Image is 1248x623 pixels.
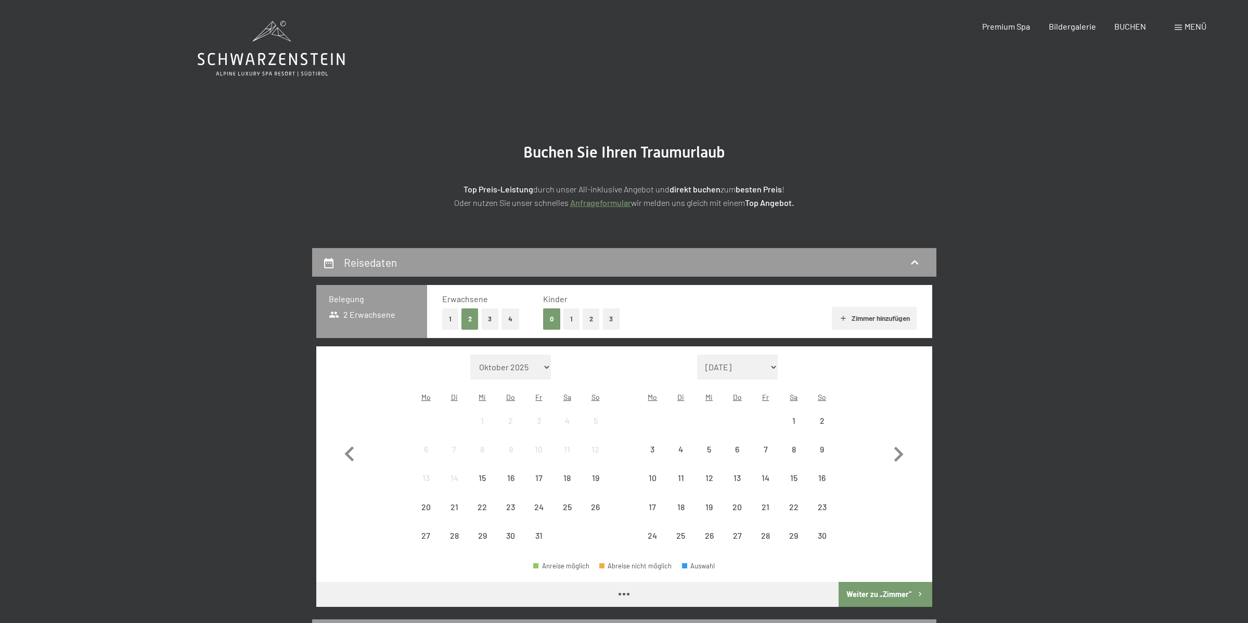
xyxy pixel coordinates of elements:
[808,492,836,521] div: Sun Nov 23 2025
[553,492,581,521] div: Sat Oct 25 2025
[751,522,779,550] div: Anreise nicht möglich
[479,393,486,401] abbr: Mittwoch
[682,563,715,569] div: Auswahl
[723,522,751,550] div: Anreise nicht möglich
[832,307,917,330] button: Zimmer hinzufügen
[440,522,468,550] div: Anreise nicht möglich
[677,393,684,401] abbr: Dienstag
[639,503,665,529] div: 17
[525,407,553,435] div: Fri Oct 03 2025
[468,522,496,550] div: Anreise nicht möglich
[780,407,808,435] div: Sat Nov 01 2025
[334,355,365,550] button: Vorheriger Monat
[464,184,533,194] strong: Top Preis-Leistung
[638,464,666,492] div: Anreise nicht möglich
[525,435,553,463] div: Fri Oct 10 2025
[751,522,779,550] div: Fri Nov 28 2025
[808,522,836,550] div: Anreise nicht möglich
[412,435,440,463] div: Anreise nicht möglich
[497,464,525,492] div: Anreise nicht möglich
[808,492,836,521] div: Anreise nicht möglich
[498,474,524,500] div: 16
[723,435,751,463] div: Thu Nov 06 2025
[497,492,525,521] div: Anreise nicht möglich
[442,294,488,304] span: Erwachsene
[696,445,722,471] div: 5
[440,435,468,463] div: Anreise nicht möglich
[751,435,779,463] div: Anreise nicht möglich
[440,492,468,521] div: Anreise nicht möglich
[668,445,694,471] div: 4
[553,435,581,463] div: Anreise nicht möglich
[668,531,694,557] div: 25
[780,522,808,550] div: Anreise nicht möglich
[525,492,553,521] div: Anreise nicht möglich
[482,308,499,330] button: 3
[668,474,694,500] div: 11
[780,492,808,521] div: Sat Nov 22 2025
[468,464,496,492] div: Anreise nicht möglich
[733,393,742,401] abbr: Donnerstag
[563,393,571,401] abbr: Samstag
[553,492,581,521] div: Anreise nicht möglich
[667,492,695,521] div: Tue Nov 18 2025
[648,393,657,401] abbr: Montag
[421,393,431,401] abbr: Montag
[468,492,496,521] div: Anreise nicht möglich
[667,492,695,521] div: Anreise nicht möglich
[736,184,782,194] strong: besten Preis
[638,492,666,521] div: Mon Nov 17 2025
[1185,21,1206,31] span: Menü
[440,464,468,492] div: Tue Oct 14 2025
[468,522,496,550] div: Wed Oct 29 2025
[581,464,609,492] div: Sun Oct 19 2025
[751,492,779,521] div: Anreise nicht möglich
[638,522,666,550] div: Mon Nov 24 2025
[603,308,620,330] button: 3
[781,474,807,500] div: 15
[1114,21,1146,31] a: BUCHEN
[441,531,467,557] div: 28
[808,435,836,463] div: Sun Nov 09 2025
[468,407,496,435] div: Wed Oct 01 2025
[525,464,553,492] div: Anreise nicht möglich
[667,435,695,463] div: Tue Nov 04 2025
[498,531,524,557] div: 30
[469,531,495,557] div: 29
[497,522,525,550] div: Anreise nicht möglich
[412,464,440,492] div: Anreise nicht möglich
[498,503,524,529] div: 23
[723,492,751,521] div: Anreise nicht möglich
[780,435,808,463] div: Anreise nicht möglich
[525,522,553,550] div: Fri Oct 31 2025
[554,474,580,500] div: 18
[412,522,440,550] div: Anreise nicht möglich
[667,522,695,550] div: Tue Nov 25 2025
[501,308,519,330] button: 4
[808,464,836,492] div: Sun Nov 16 2025
[582,474,608,500] div: 19
[469,474,495,500] div: 15
[469,503,495,529] div: 22
[696,531,722,557] div: 26
[695,492,723,521] div: Wed Nov 19 2025
[441,445,467,471] div: 7
[696,503,722,529] div: 19
[695,435,723,463] div: Wed Nov 05 2025
[461,308,479,330] button: 2
[695,435,723,463] div: Anreise nicht möglich
[781,503,807,529] div: 22
[723,464,751,492] div: Anreise nicht möglich
[724,474,750,500] div: 13
[582,417,608,443] div: 5
[667,464,695,492] div: Tue Nov 11 2025
[583,308,600,330] button: 2
[468,464,496,492] div: Wed Oct 15 2025
[413,445,439,471] div: 6
[412,464,440,492] div: Mon Oct 13 2025
[582,503,608,529] div: 26
[667,435,695,463] div: Anreise nicht möglich
[723,464,751,492] div: Thu Nov 13 2025
[982,21,1030,31] span: Premium Spa
[413,531,439,557] div: 27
